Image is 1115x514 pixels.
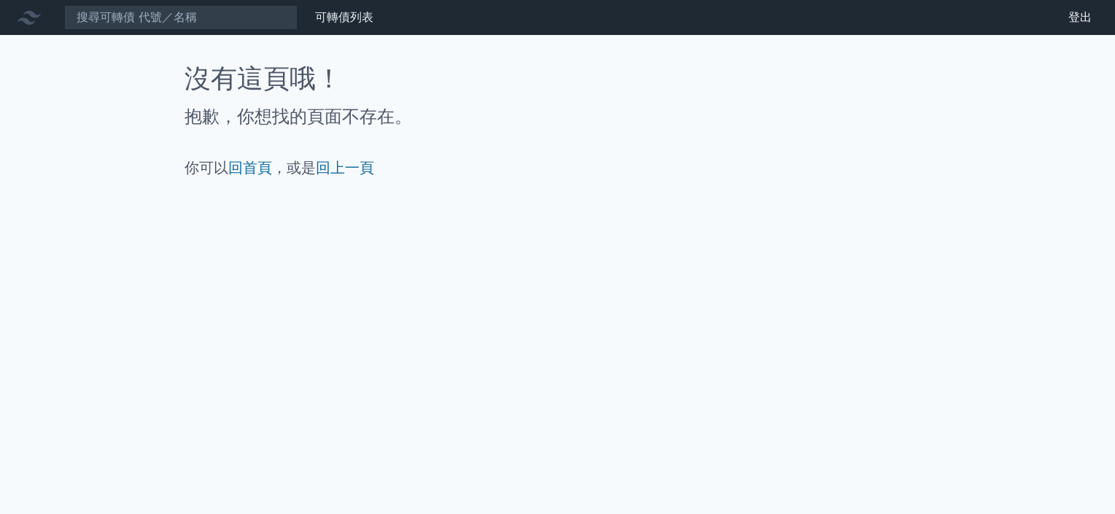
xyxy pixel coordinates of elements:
h2: 抱歉，你想找的頁面不存在。 [184,105,931,128]
a: 回上一頁 [316,159,374,176]
a: 可轉債列表 [315,10,373,24]
a: 回首頁 [228,159,272,176]
a: 登出 [1057,6,1103,29]
h1: 沒有這頁哦！ [184,64,931,93]
input: 搜尋可轉債 代號／名稱 [64,5,298,30]
p: 你可以 ，或是 [184,157,931,178]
